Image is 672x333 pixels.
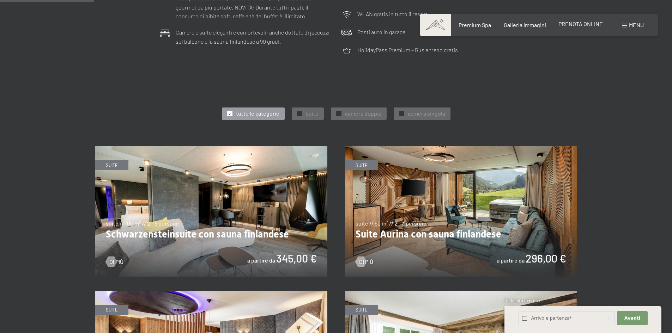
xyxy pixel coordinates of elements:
a: PRENOTA ONLINE [558,20,603,27]
a: Premium Spa [459,21,491,28]
span: camera singola [408,110,445,117]
span: Di più [359,258,373,266]
p: HolidayPass Premium – Bus e treno gratis [357,45,458,55]
img: Schwarzensteinsuite con sauna finlandese [95,146,327,277]
a: Di più [356,258,373,266]
span: Avanti [624,315,640,321]
p: WLAN gratis in tutto il resort [357,10,428,19]
span: Menu [629,21,644,28]
span: suite [306,110,319,117]
a: Di più [106,258,123,266]
span: ✓ [298,111,301,116]
span: ✓ [337,111,340,116]
span: Richiesta express [504,298,540,303]
a: Romantic Suite con biosauna [95,291,327,295]
a: Suite Aurina con sauna finlandese [345,147,577,151]
p: Camere e suite eleganti e confortevoli: anche dottate di jaccuzzi sul balcone e la sauna finlande... [176,28,331,46]
span: ✓ [228,111,231,116]
button: Avanti [617,311,647,326]
span: Di più [109,258,123,266]
p: Posti auto in garage [357,27,405,37]
a: Galleria immagini [504,21,546,28]
a: Schwarzensteinsuite con sauna finlandese [95,147,327,151]
span: camera doppia [345,110,381,117]
span: tutte le categorie [236,110,279,117]
span: ✓ [400,111,403,116]
img: Suite Aurina con sauna finlandese [345,146,577,277]
a: Chaletsuite con biosauna [345,291,577,295]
